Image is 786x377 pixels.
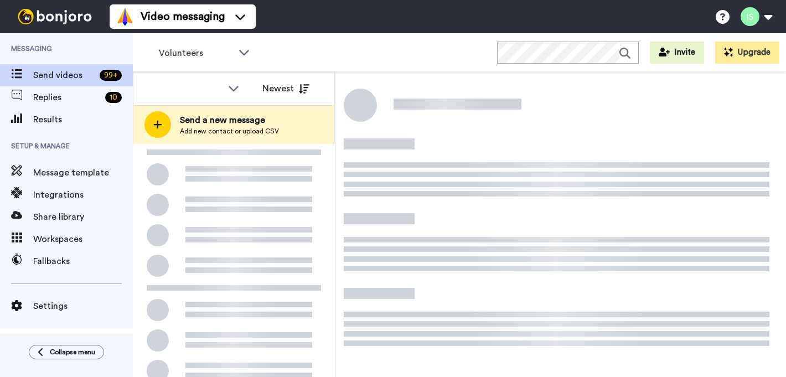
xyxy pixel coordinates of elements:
[29,345,104,359] button: Collapse menu
[180,113,279,127] span: Send a new message
[33,210,133,224] span: Share library
[254,78,318,100] button: Newest
[13,9,96,24] img: bj-logo-header-white.svg
[715,42,779,64] button: Upgrade
[650,42,704,64] button: Invite
[33,299,133,313] span: Settings
[141,9,225,24] span: Video messaging
[33,188,133,202] span: Integrations
[50,348,95,357] span: Collapse menu
[180,127,279,136] span: Add new contact or upload CSV
[116,8,134,25] img: vm-color.svg
[159,47,233,60] span: Volunteers
[33,113,133,126] span: Results
[33,233,133,246] span: Workspaces
[33,69,95,82] span: Send videos
[33,91,101,104] span: Replies
[33,166,133,179] span: Message template
[100,70,122,81] div: 99 +
[33,255,133,268] span: Fallbacks
[105,92,122,103] div: 10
